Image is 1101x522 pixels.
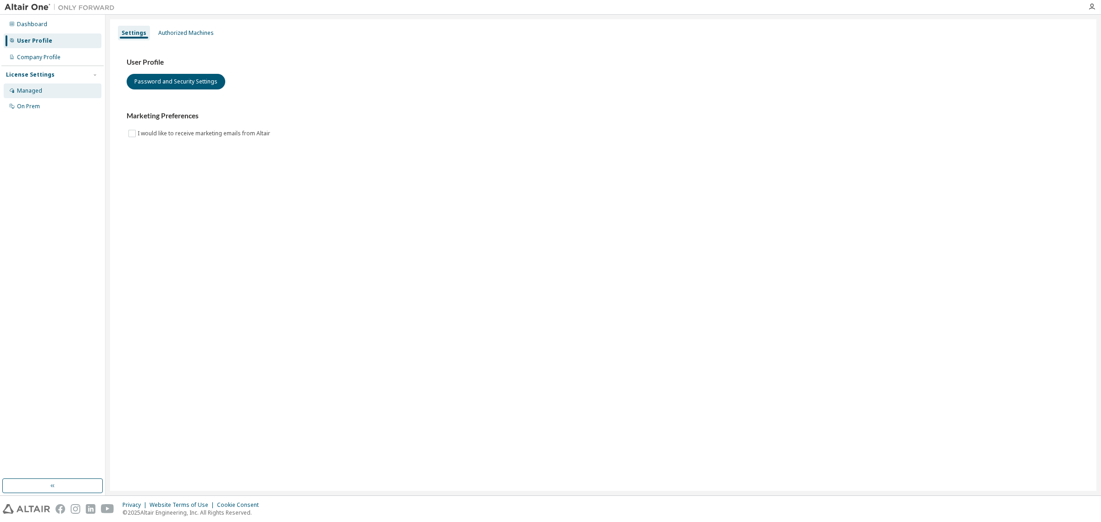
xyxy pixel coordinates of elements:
h3: Marketing Preferences [127,111,1080,121]
p: © 2025 Altair Engineering, Inc. All Rights Reserved. [122,509,264,516]
label: I would like to receive marketing emails from Altair [138,128,272,139]
div: Privacy [122,501,150,509]
img: linkedin.svg [86,504,95,514]
div: Website Terms of Use [150,501,217,509]
img: Altair One [5,3,119,12]
div: Authorized Machines [158,29,214,37]
h3: User Profile [127,58,1080,67]
div: Company Profile [17,54,61,61]
button: Password and Security Settings [127,74,225,89]
div: Managed [17,87,42,94]
div: Cookie Consent [217,501,264,509]
div: On Prem [17,103,40,110]
img: facebook.svg [56,504,65,514]
div: Dashboard [17,21,47,28]
div: User Profile [17,37,52,44]
img: youtube.svg [101,504,114,514]
div: Settings [122,29,146,37]
img: instagram.svg [71,504,80,514]
div: License Settings [6,71,55,78]
img: altair_logo.svg [3,504,50,514]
